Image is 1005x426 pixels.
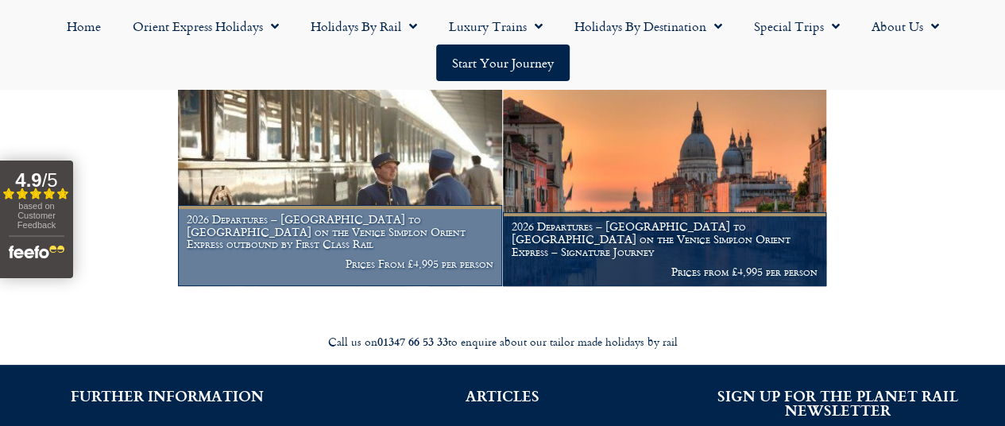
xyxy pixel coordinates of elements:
a: Luxury Trains [433,8,559,45]
h1: 2026 Departures – [GEOGRAPHIC_DATA] to [GEOGRAPHIC_DATA] on the Venice Simplon Orient Express – S... [512,220,818,258]
h2: ARTICLES [359,389,647,403]
a: Start your Journey [436,45,570,81]
a: Holidays by Destination [559,8,738,45]
div: Call us on to enquire about our tailor made holidays by rail [58,335,948,350]
a: Home [51,8,117,45]
strong: 01347 66 53 33 [377,333,448,350]
a: 2026 Departures – [GEOGRAPHIC_DATA] to [GEOGRAPHIC_DATA] on the Venice Simplon Orient Express – S... [503,67,827,287]
a: Orient Express Holidays [117,8,295,45]
img: Orient Express Special Venice compressed [503,67,826,286]
a: 2026 Departures – [GEOGRAPHIC_DATA] to [GEOGRAPHIC_DATA] on the Venice Simplon Orient Express out... [178,67,502,287]
a: About Us [856,8,955,45]
a: Holidays by Rail [295,8,433,45]
h2: SIGN UP FOR THE PLANET RAIL NEWSLETTER [694,389,981,417]
p: Prices From £4,995 per person [187,258,493,270]
h2: FURTHER INFORMATION [24,389,311,403]
h1: 2026 Departures – [GEOGRAPHIC_DATA] to [GEOGRAPHIC_DATA] on the Venice Simplon Orient Express out... [187,213,493,250]
a: Special Trips [738,8,856,45]
p: Prices from £4,995 per person [512,265,818,278]
nav: Menu [8,8,997,81]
